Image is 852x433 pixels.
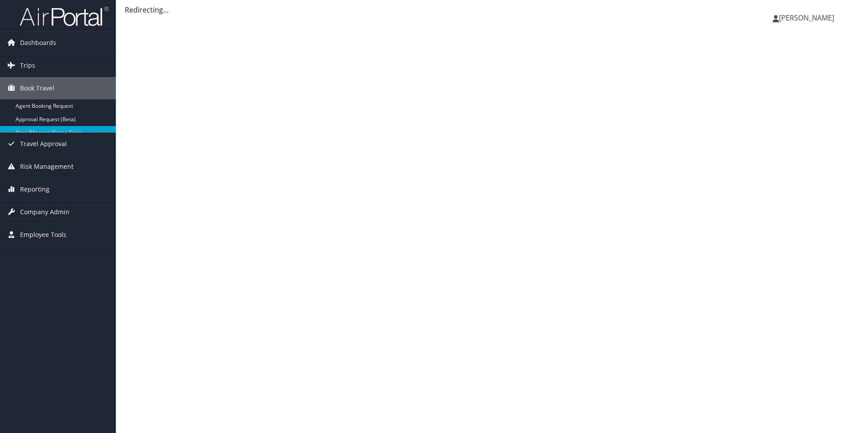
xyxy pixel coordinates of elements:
span: Risk Management [20,155,74,178]
a: [PERSON_NAME] [773,4,843,31]
div: Redirecting... [125,4,843,15]
img: airportal-logo.png [20,6,109,27]
span: Reporting [20,178,49,200]
span: Trips [20,54,35,77]
span: [PERSON_NAME] [779,13,834,23]
span: Employee Tools [20,224,66,246]
span: Book Travel [20,77,54,99]
span: Company Admin [20,201,70,223]
span: Travel Approval [20,133,67,155]
span: Dashboards [20,32,56,54]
